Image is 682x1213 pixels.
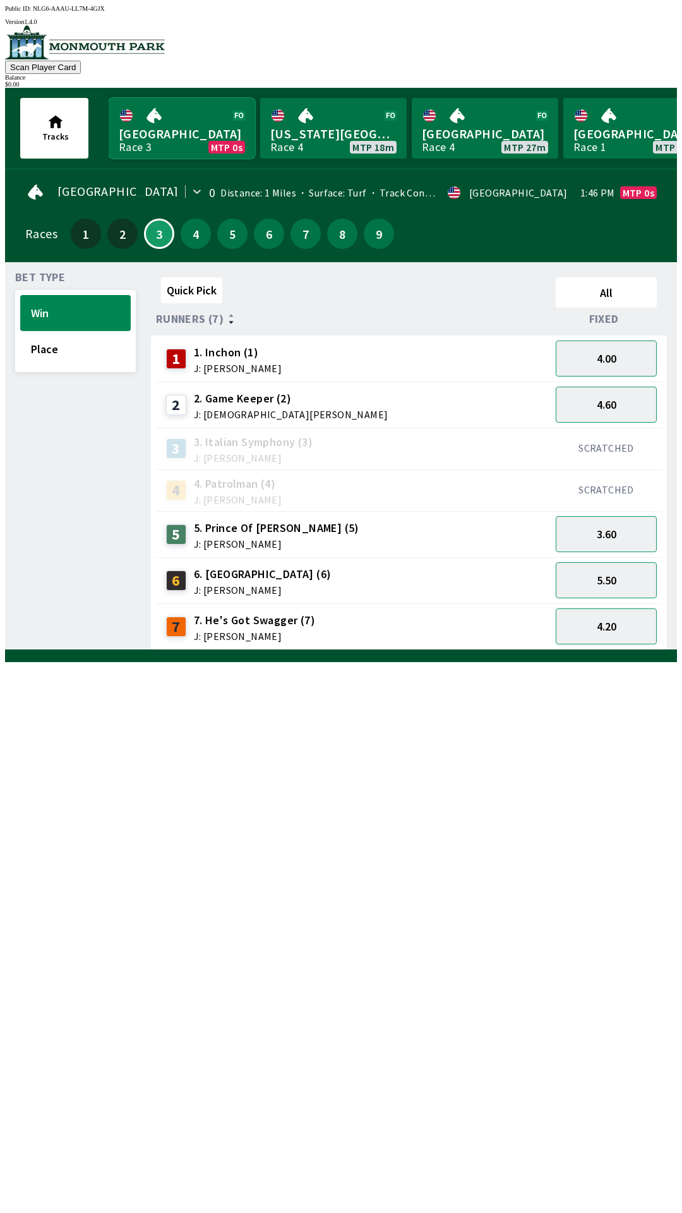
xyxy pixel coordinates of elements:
[20,98,88,159] button: Tracks
[597,397,616,412] span: 4.60
[296,186,367,199] span: Surface: Turf
[364,219,394,249] button: 9
[156,313,551,325] div: Runners (7)
[260,98,407,159] a: [US_STATE][GEOGRAPHIC_DATA]Race 4MTP 18m
[15,272,65,282] span: Bet Type
[290,219,321,249] button: 7
[194,612,315,629] span: 7. He's Got Swagger (7)
[422,142,455,152] div: Race 4
[327,219,357,249] button: 8
[184,229,208,238] span: 4
[597,351,616,366] span: 4.00
[556,442,657,454] div: SCRATCHED
[166,480,186,500] div: 4
[597,573,616,588] span: 5.50
[270,126,397,142] span: [US_STATE][GEOGRAPHIC_DATA]
[194,539,359,549] span: J: [PERSON_NAME]
[556,387,657,423] button: 4.60
[217,219,248,249] button: 5
[161,277,222,303] button: Quick Pick
[74,229,98,238] span: 1
[469,188,568,198] div: [GEOGRAPHIC_DATA]
[352,142,394,152] span: MTP 18m
[109,98,255,159] a: [GEOGRAPHIC_DATA]Race 3MTP 0s
[5,81,677,88] div: $ 0.00
[42,131,69,142] span: Tracks
[166,570,186,591] div: 6
[367,186,478,199] span: Track Condition: Firm
[556,608,657,644] button: 4.20
[597,527,616,541] span: 3.60
[580,188,615,198] span: 1:46 PM
[589,314,619,324] span: Fixed
[551,313,662,325] div: Fixed
[194,520,359,536] span: 5. Prince Of [PERSON_NAME] (5)
[209,188,215,198] div: 0
[623,188,654,198] span: MTP 0s
[194,585,332,595] span: J: [PERSON_NAME]
[556,341,657,377] button: 4.00
[194,566,332,582] span: 6. [GEOGRAPHIC_DATA] (6)
[257,229,281,238] span: 6
[194,631,315,641] span: J: [PERSON_NAME]
[194,344,282,361] span: 1. Inchon (1)
[412,98,558,159] a: [GEOGRAPHIC_DATA]Race 4MTP 27m
[31,306,120,320] span: Win
[194,476,282,492] span: 4. Patrolman (4)
[573,142,606,152] div: Race 1
[556,562,657,598] button: 5.50
[194,390,388,407] span: 2. Game Keeper (2)
[220,229,244,238] span: 5
[194,409,388,419] span: J: [DEMOGRAPHIC_DATA][PERSON_NAME]
[166,438,186,459] div: 3
[504,142,546,152] span: MTP 27m
[31,342,120,356] span: Place
[330,229,354,238] span: 8
[5,5,677,12] div: Public ID:
[220,186,296,199] span: Distance: 1 Miles
[167,283,217,298] span: Quick Pick
[20,331,131,367] button: Place
[148,231,170,237] span: 3
[194,495,282,505] span: J: [PERSON_NAME]
[166,395,186,415] div: 2
[33,5,105,12] span: NLG6-AAAU-LL7M-4GJX
[156,314,224,324] span: Runners (7)
[422,126,548,142] span: [GEOGRAPHIC_DATA]
[561,286,651,300] span: All
[556,483,657,496] div: SCRATCHED
[5,18,677,25] div: Version 1.4.0
[166,524,186,545] div: 5
[71,219,101,249] button: 1
[166,617,186,637] div: 7
[597,619,616,634] span: 4.20
[181,219,211,249] button: 4
[5,61,81,74] button: Scan Player Card
[107,219,138,249] button: 2
[144,219,174,249] button: 3
[111,229,135,238] span: 2
[270,142,303,152] div: Race 4
[5,25,165,59] img: venue logo
[194,453,313,463] span: J: [PERSON_NAME]
[5,74,677,81] div: Balance
[194,363,282,373] span: J: [PERSON_NAME]
[556,516,657,552] button: 3.60
[194,434,313,450] span: 3. Italian Symphony (3)
[294,229,318,238] span: 7
[254,219,284,249] button: 6
[367,229,391,238] span: 9
[20,295,131,331] button: Win
[25,229,57,239] div: Races
[57,186,179,196] span: [GEOGRAPHIC_DATA]
[166,349,186,369] div: 1
[556,277,657,308] button: All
